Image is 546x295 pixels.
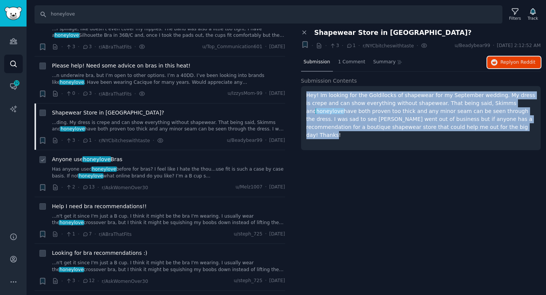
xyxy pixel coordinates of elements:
[61,137,63,144] span: ·
[66,278,75,284] span: 3
[269,44,285,50] span: [DATE]
[362,43,414,49] span: r/NYCbitcheswithtaste
[52,72,285,86] a: ...n underwire bra, but I’m open to other options. I’m a 40DD. I’ve been looking into brands like...
[52,249,147,257] a: Looking for bra recommendations :)
[304,59,330,66] span: Submission
[66,137,75,144] span: 3
[134,90,136,98] span: ·
[78,277,79,285] span: ·
[78,184,79,191] span: ·
[102,279,148,284] span: r/AskWomenOver30
[509,16,521,21] div: Filters
[52,62,190,70] span: Please help! Need some advice on bras in this heat!
[338,59,366,66] span: 1 Comment
[52,119,285,133] a: ...ding. My dress is crepe and can show everything without shapewear. That being said, Skimms and...
[59,220,84,225] span: honeylove
[312,42,313,50] span: ·
[97,184,99,191] span: ·
[525,6,541,22] button: Track
[265,231,267,238] span: ·
[59,267,84,272] span: honeylove
[265,90,267,97] span: ·
[325,42,326,50] span: ·
[61,184,63,191] span: ·
[82,137,92,144] span: 1
[99,91,132,97] span: r/ABraThatFits
[82,184,95,191] span: 13
[234,231,262,238] span: u/steph_725
[61,90,63,98] span: ·
[4,77,23,96] a: 32
[52,155,122,163] span: Anyone use Bras
[500,59,535,66] span: Reply
[54,33,80,38] span: honeylove
[301,77,357,85] span: Submission Contents
[94,90,96,98] span: ·
[82,231,92,238] span: 7
[52,202,147,210] a: Help I need bra recommendations!!
[358,42,360,50] span: ·
[227,137,262,144] span: u/Beadybear99
[82,44,92,50] span: 3
[342,42,343,50] span: ·
[61,43,63,51] span: ·
[346,42,356,49] span: 1
[455,42,490,49] span: u/Beadybear99
[487,56,541,69] button: Replyon Reddit
[134,43,136,51] span: ·
[227,90,262,97] span: u/IzzysMom-99
[78,90,79,98] span: ·
[5,7,22,20] img: GummySearch logo
[493,42,494,49] span: ·
[66,184,75,191] span: 2
[306,91,536,139] p: Hey! Im looking for the Goldilocks of shapewear for my September wedding. My dress is crepe and c...
[99,232,132,237] span: r/ABraThatFits
[66,44,75,50] span: 3
[82,278,95,284] span: 12
[91,166,117,172] span: honeylove
[102,185,148,190] span: r/AskWomenOver30
[94,230,96,238] span: ·
[94,43,96,51] span: ·
[314,29,472,37] span: Shapewear Store in [GEOGRAPHIC_DATA]?
[235,184,262,191] span: u/Melz1007
[265,278,267,284] span: ·
[13,80,20,86] span: 32
[513,60,535,65] span: on Reddit
[52,166,285,179] a: Has anyone usedhoneylovebefore for bras? I feel like I hate the thou...use fit is such a case by ...
[265,44,267,50] span: ·
[35,5,502,24] input: Search Keyword
[329,42,339,49] span: 3
[61,230,63,238] span: ·
[78,43,79,51] span: ·
[61,277,63,285] span: ·
[373,59,395,66] span: Summary
[269,231,285,238] span: [DATE]
[497,42,541,49] span: [DATE] 2:12:52 AM
[528,16,538,21] div: Track
[94,137,96,144] span: ·
[417,42,418,50] span: ·
[269,137,285,144] span: [DATE]
[153,137,154,144] span: ·
[97,277,99,285] span: ·
[52,26,285,39] a: ...f spillage, like doesn't even cover my nipples. The band was also a little too tight. I have a...
[66,90,75,97] span: 0
[52,260,285,273] a: ...n't get it since I'm just a B cup. I think it might be the bra I'm wearing. I usually wear the...
[269,278,285,284] span: [DATE]
[269,90,285,97] span: [DATE]
[269,184,285,191] span: [DATE]
[99,138,150,143] span: r/NYCbitcheswithtaste
[315,108,344,114] span: honeylove
[82,156,111,162] span: honeylove
[52,109,164,117] a: Shapewear Store in [GEOGRAPHIC_DATA]?
[78,173,104,179] span: honeylove
[66,231,75,238] span: 1
[52,155,122,163] a: Anyone usehoneyloveBras
[265,184,267,191] span: ·
[52,213,285,226] a: ...n't get it since I'm just a B cup. I think it might be the bra I'm wearing. I usually wear the...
